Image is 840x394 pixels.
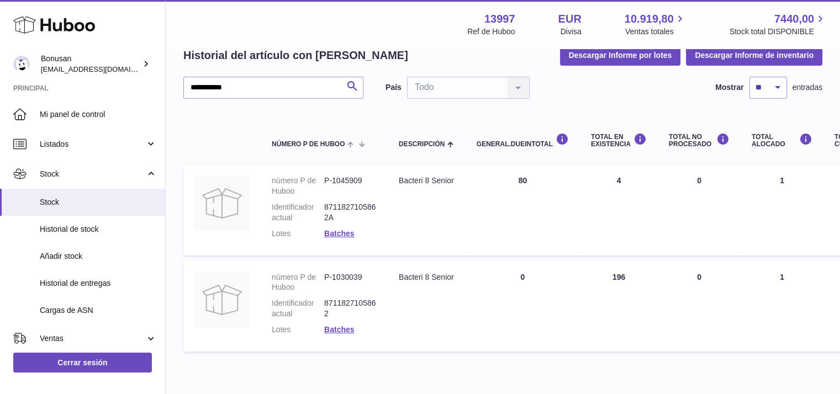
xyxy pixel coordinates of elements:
[658,261,741,352] td: 0
[194,175,250,231] img: product image
[686,45,822,65] button: Descargar Informe de inventario
[194,272,250,327] img: product image
[793,82,822,93] span: entradas
[40,109,157,120] span: Mi panel de control
[272,202,324,223] dt: Identificador actual
[272,175,324,196] dt: número P de Huboo
[40,197,157,207] span: Stock
[272,298,324,319] dt: Identificador actual
[625,12,674,26] span: 10.919,80
[40,224,157,235] span: Historial de stock
[272,272,324,293] dt: número P de Huboo
[741,164,823,255] td: 1
[40,305,157,316] span: Cargas de ASN
[484,12,515,26] strong: 13997
[774,12,814,26] span: 7440,00
[558,12,581,26] strong: EUR
[466,164,580,255] td: 80
[183,48,408,63] h2: Historial del artículo con [PERSON_NAME]
[477,133,569,148] div: general.dueInTotal
[467,26,515,37] div: Ref de Huboo
[730,26,827,37] span: Stock total DISPONIBLE
[399,272,455,283] div: Bacteri 8 Senior
[399,175,455,186] div: Bacteri 8 Senior
[399,141,445,148] span: Descripción
[669,133,730,148] div: Total NO PROCESADO
[272,324,324,335] dt: Lotes
[324,202,377,223] dd: 8711827105862A
[41,54,140,74] div: Bonusan
[40,139,145,150] span: Listados
[324,298,377,319] dd: 8711827105862
[40,251,157,262] span: Añadir stock
[324,272,377,293] dd: P-1030039
[625,26,686,37] span: Ventas totales
[324,229,354,238] a: Batches
[41,65,162,73] span: [EMAIL_ADDRESS][DOMAIN_NAME]
[561,26,582,37] div: Divisa
[324,325,354,334] a: Batches
[730,12,827,37] a: 7440,00 Stock total DISPONIBLE
[466,261,580,352] td: 0
[272,228,324,239] dt: Lotes
[752,133,812,148] div: Total ALOCADO
[385,82,401,93] label: País
[40,278,157,289] span: Historial de entregas
[580,261,658,352] td: 196
[625,12,686,37] a: 10.919,80 Ventas totales
[13,353,152,372] a: Cerrar sesión
[40,169,145,179] span: Stock
[272,141,345,148] span: número P de Huboo
[13,56,30,72] img: info@bonusan.es
[560,45,681,65] button: Descargar Informe por lotes
[741,261,823,352] td: 1
[40,333,145,344] span: Ventas
[591,133,647,148] div: Total en EXISTENCIA
[324,175,377,196] dd: P-1045909
[580,164,658,255] td: 4
[658,164,741,255] td: 0
[715,82,743,93] label: Mostrar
